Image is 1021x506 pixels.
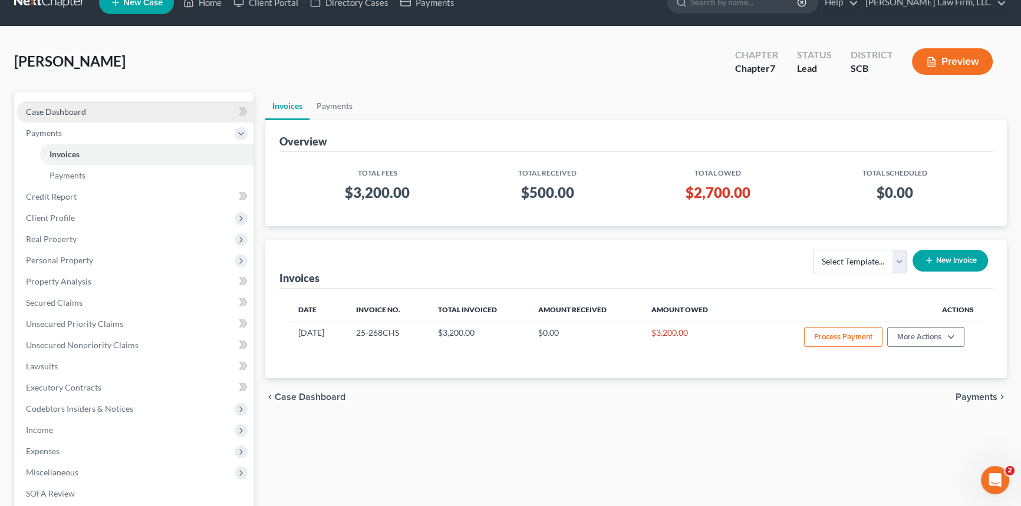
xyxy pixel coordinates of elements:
span: Payments [26,128,62,138]
button: Preview [912,48,993,75]
span: Property Analysis [26,276,91,286]
button: New Invoice [913,250,988,272]
td: $0.00 [529,322,641,355]
div: SCB [851,62,893,75]
td: $3,200.00 [429,322,529,355]
span: Client Profile [26,213,75,223]
div: District [851,48,893,62]
span: Secured Claims [26,297,83,307]
div: Chapter [735,48,778,62]
div: Lead [797,62,832,75]
a: Invoices [40,144,253,165]
span: Personal Property [26,255,93,265]
span: Payments [50,170,85,180]
div: Status [797,48,832,62]
h3: $0.00 [816,183,974,202]
span: Miscellaneous [26,467,78,477]
a: Lawsuits [17,356,253,377]
a: Invoices [265,92,309,120]
span: SOFA Review [26,488,75,498]
span: 7 [770,62,775,74]
th: Invoice No. [347,298,428,322]
a: SOFA Review [17,483,253,504]
span: Credit Report [26,191,77,201]
h3: $500.00 [475,183,620,202]
a: Executory Contracts [17,377,253,398]
span: 2 [1005,466,1015,475]
span: Invoices [50,149,80,159]
span: Case Dashboard [275,392,345,402]
th: Amount Received [529,298,641,322]
a: Property Analysis [17,271,253,292]
td: 25-268CHS [347,322,428,355]
span: Expenses [26,446,60,456]
td: [DATE] [289,322,347,355]
span: Income [26,425,53,435]
a: Case Dashboard [17,101,253,123]
th: Total Scheduled [806,161,983,178]
a: Secured Claims [17,292,253,313]
th: Total Invoiced [429,298,529,322]
button: chevron_left Case Dashboard [265,392,345,402]
a: Credit Report [17,186,253,207]
i: chevron_left [265,392,275,402]
div: Invoices [279,271,320,285]
a: Payments [40,165,253,186]
button: More Actions [887,327,964,347]
td: $3,200.00 [642,322,740,355]
button: Payments chevron_right [956,392,1007,402]
h3: $3,200.00 [298,183,456,202]
div: Overview [279,134,327,148]
a: Payments [309,92,360,120]
span: Payments [956,392,997,402]
div: Chapter [735,62,778,75]
span: Unsecured Nonpriority Claims [26,340,139,350]
th: Total Received [466,161,629,178]
a: Unsecured Nonpriority Claims [17,335,253,356]
iframe: Intercom live chat [981,466,1009,494]
span: Executory Contracts [26,382,101,392]
th: Date [289,298,347,322]
span: [PERSON_NAME] [14,52,126,70]
th: Amount Owed [642,298,740,322]
span: Unsecured Priority Claims [26,319,123,329]
span: Codebtors Insiders & Notices [26,404,133,414]
button: Process Payment [804,327,882,347]
span: Lawsuits [26,361,58,371]
th: Total Fees [289,161,466,178]
span: Case Dashboard [26,107,86,117]
a: Unsecured Priority Claims [17,313,253,335]
i: chevron_right [997,392,1007,402]
th: Total Owed [629,161,806,178]
h3: $2,700.00 [638,183,796,202]
span: Real Property [26,234,77,244]
th: Actions [739,298,983,322]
